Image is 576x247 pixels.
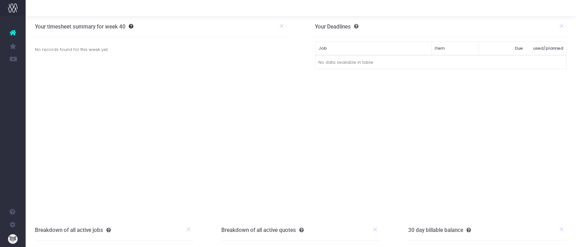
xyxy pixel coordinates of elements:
[526,42,567,55] th: used/planned: activate to sort column ascending
[479,42,526,55] th: Due: activate to sort column ascending
[315,56,567,69] td: No data available in table
[432,42,479,55] th: Item: activate to sort column ascending
[408,227,471,233] h3: 30 day billable balance
[35,227,111,233] h3: Breakdown of all active jobs
[315,42,432,55] th: Job: activate to sort column ascending
[221,227,304,233] h3: Breakdown of all active quotes
[30,46,292,53] div: No records found for this week yet.
[35,23,126,30] h3: Your timesheet summary for week 40
[315,23,358,30] h3: Your Deadlines
[8,234,18,244] img: images/default_profile_image.png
